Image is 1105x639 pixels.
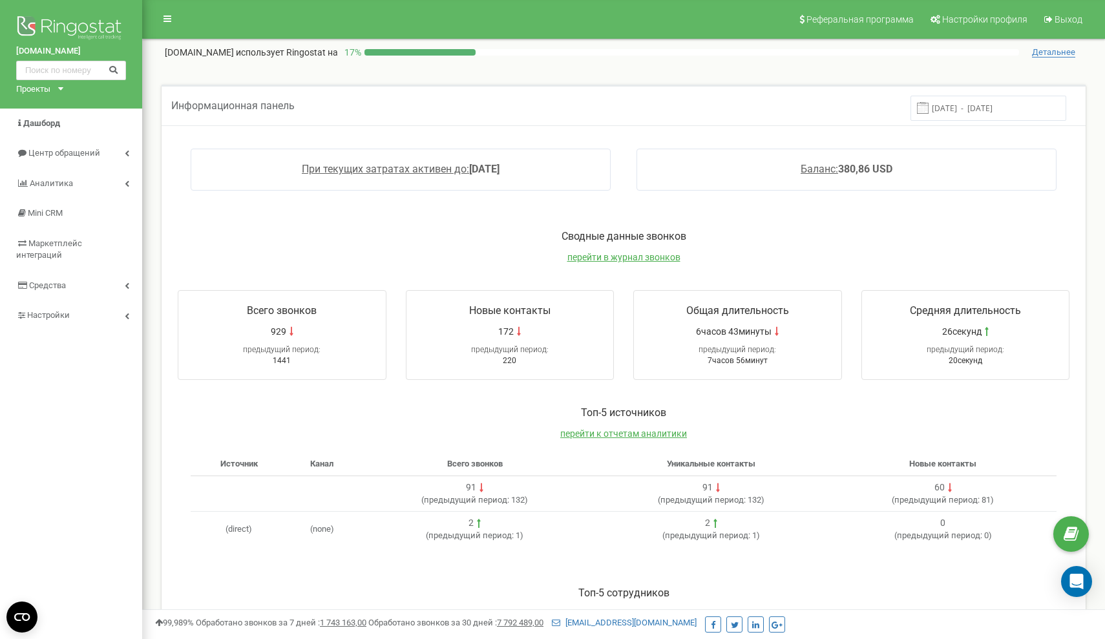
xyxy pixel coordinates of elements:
[302,163,500,175] a: При текущих затратах активен до:[DATE]
[368,618,543,627] span: Обработано звонков за 30 дней :
[288,512,357,547] td: (none)
[28,148,100,158] span: Центр обращений
[23,118,60,128] span: Дашборд
[897,530,982,540] span: предыдущий период:
[220,459,258,468] span: Источник
[27,310,70,320] span: Настройки
[1032,47,1075,58] span: Детальнее
[302,163,469,175] span: При текущих затратах активен до:
[660,495,746,505] span: предыдущий период:
[171,100,295,112] span: Информационная панель
[466,481,476,494] div: 91
[662,530,760,540] span: ( 1 )
[16,83,50,96] div: Проекты
[236,47,338,58] span: использует Ringostat на
[562,230,686,242] span: Сводные данные звонков
[16,61,126,80] input: Поиск по номеру
[6,602,37,633] button: Open CMP widget
[243,345,321,354] span: предыдущий период:
[471,345,549,354] span: предыдущий период:
[892,495,994,505] span: ( 81 )
[28,208,63,218] span: Mini CRM
[501,609,746,619] a: перейти к отчету об эффективности работы сотрудников
[421,495,528,505] span: ( 132 )
[894,530,992,540] span: ( 0 )
[567,252,680,262] a: перейти в журнал звонков
[942,14,1027,25] span: Настройки профиля
[469,304,551,317] span: Новые контакты
[247,304,317,317] span: Всего звонков
[949,356,982,365] span: 20секунд
[271,325,286,338] span: 929
[705,517,710,530] div: 2
[909,459,976,468] span: Новые контакты
[447,459,503,468] span: Всего звонков
[696,325,772,338] span: 6часов 43минуты
[310,459,333,468] span: Канал
[1055,14,1082,25] span: Выход
[560,428,687,439] a: перейти к отчетам аналитики
[16,45,126,58] a: [DOMAIN_NAME]
[667,459,755,468] span: Уникальные контакты
[29,280,66,290] span: Средства
[16,238,82,260] span: Маркетплейс интеграций
[686,304,789,317] span: Общая длительность
[934,481,945,494] div: 60
[665,530,750,540] span: предыдущий период:
[552,618,697,627] a: [EMAIL_ADDRESS][DOMAIN_NAME]
[658,495,764,505] span: ( 132 )
[165,46,338,59] p: [DOMAIN_NAME]
[426,530,523,540] span: ( 1 )
[801,163,892,175] a: Баланс:380,86 USD
[581,406,666,419] span: Toп-5 источников
[801,163,838,175] span: Баланс:
[338,46,364,59] p: 17 %
[468,517,474,530] div: 2
[702,481,713,494] div: 91
[927,345,1004,354] span: предыдущий период:
[708,356,768,365] span: 7часов 56минут
[191,512,288,547] td: (direct)
[497,618,543,627] u: 7 792 489,00
[428,530,514,540] span: предыдущий период:
[196,618,366,627] span: Обработано звонков за 7 дней :
[940,517,945,530] div: 0
[155,618,194,627] span: 99,989%
[910,304,1021,317] span: Средняя длительность
[806,14,914,25] span: Реферальная программа
[503,356,516,365] span: 220
[942,325,982,338] span: 26секунд
[1061,566,1092,597] div: Open Intercom Messenger
[320,618,366,627] u: 1 743 163,00
[578,587,669,599] span: Toп-5 сотрудников
[894,495,980,505] span: предыдущий период:
[498,325,514,338] span: 172
[699,345,776,354] span: предыдущий период:
[30,178,73,188] span: Аналитика
[16,13,126,45] img: Ringostat logo
[424,495,509,505] span: предыдущий период:
[273,356,291,365] span: 1441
